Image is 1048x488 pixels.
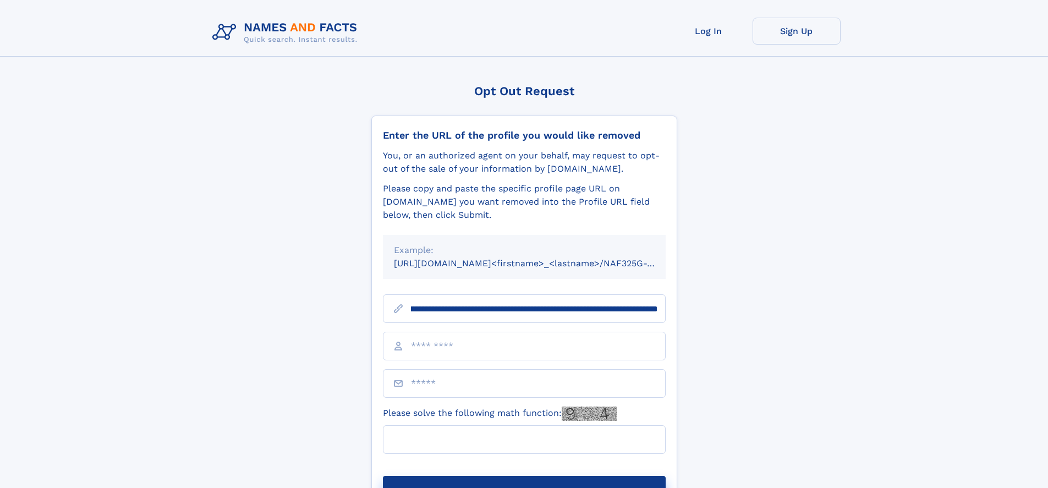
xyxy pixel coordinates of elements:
[383,129,666,141] div: Enter the URL of the profile you would like removed
[371,84,677,98] div: Opt Out Request
[394,244,655,257] div: Example:
[383,182,666,222] div: Please copy and paste the specific profile page URL on [DOMAIN_NAME] you want removed into the Pr...
[208,18,366,47] img: Logo Names and Facts
[394,258,687,268] small: [URL][DOMAIN_NAME]<firstname>_<lastname>/NAF325G-xxxxxxxx
[383,407,617,421] label: Please solve the following math function:
[665,18,753,45] a: Log In
[383,149,666,176] div: You, or an authorized agent on your behalf, may request to opt-out of the sale of your informatio...
[753,18,841,45] a: Sign Up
